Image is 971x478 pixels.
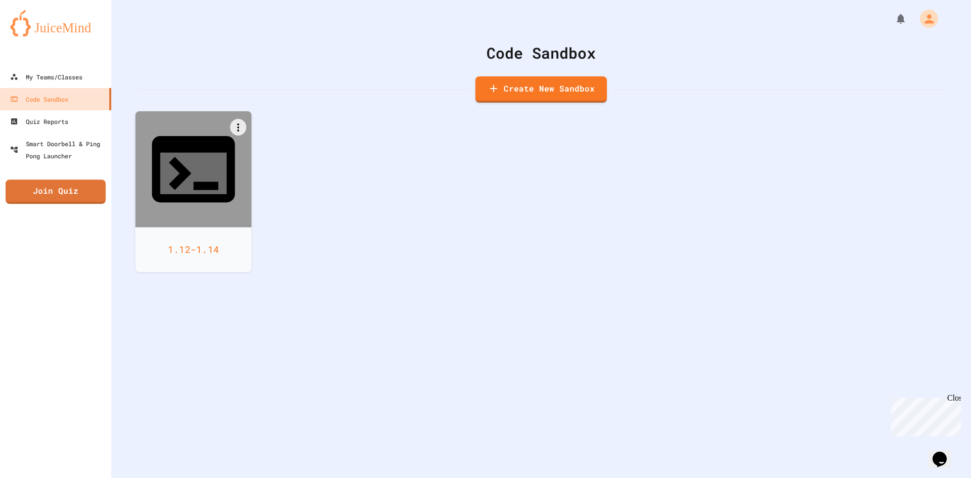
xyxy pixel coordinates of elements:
div: My Teams/Classes [10,71,82,83]
a: Create New Sandbox [475,76,607,103]
a: 1.12-1.14 [136,111,252,272]
div: Chat with us now!Close [4,4,70,64]
div: My Account [909,7,941,30]
div: Code Sandbox [10,93,68,105]
div: Code Sandbox [137,41,946,64]
div: Quiz Reports [10,115,68,127]
iframe: chat widget [887,394,961,437]
iframe: chat widget [929,438,961,468]
a: Join Quiz [6,180,106,204]
div: 1.12-1.14 [136,227,252,272]
img: logo-orange.svg [10,10,101,36]
div: Smart Doorbell & Ping Pong Launcher [10,138,107,162]
div: My Notifications [876,10,909,27]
